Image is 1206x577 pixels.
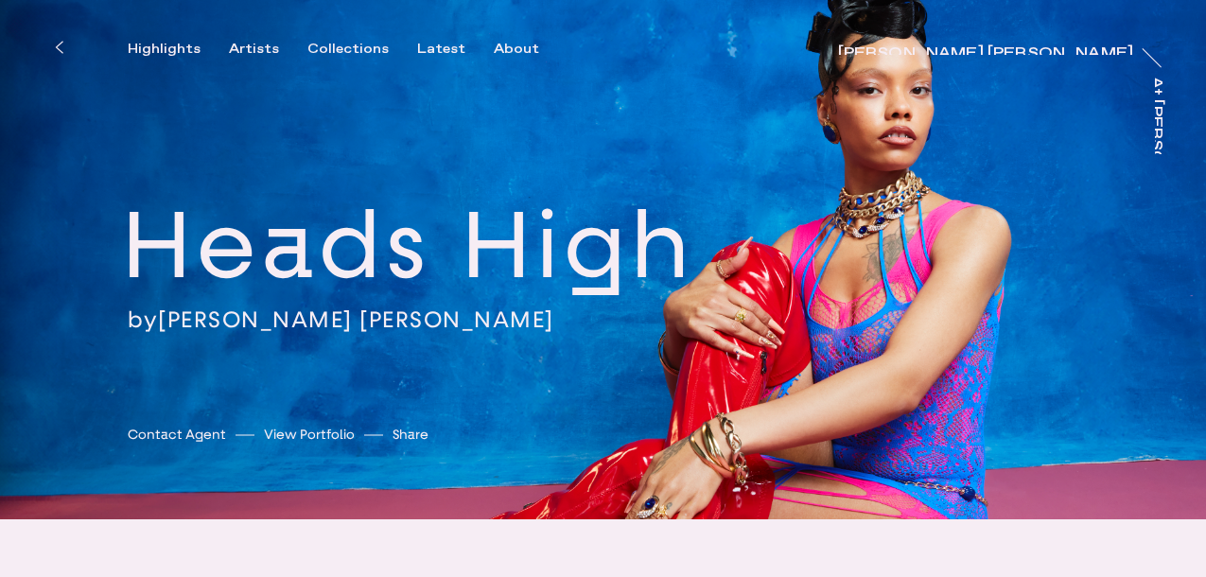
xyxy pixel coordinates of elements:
[838,36,1133,55] a: [PERSON_NAME] [PERSON_NAME]
[128,41,201,58] div: Highlights
[417,41,494,58] button: Latest
[264,425,355,445] a: View Portfolio
[158,305,554,333] a: [PERSON_NAME] [PERSON_NAME]
[128,305,158,333] span: by
[229,41,279,58] div: Artists
[128,425,226,445] a: Contact Agent
[393,422,428,447] button: Share
[229,41,307,58] button: Artists
[307,41,389,58] div: Collections
[494,41,539,58] div: About
[122,186,824,305] h2: Heads High
[494,41,568,58] button: About
[128,41,229,58] button: Highlights
[1155,77,1174,154] a: At [PERSON_NAME]
[1148,77,1163,246] div: At [PERSON_NAME]
[307,41,417,58] button: Collections
[417,41,465,58] div: Latest
[838,46,1133,61] div: [PERSON_NAME] [PERSON_NAME]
